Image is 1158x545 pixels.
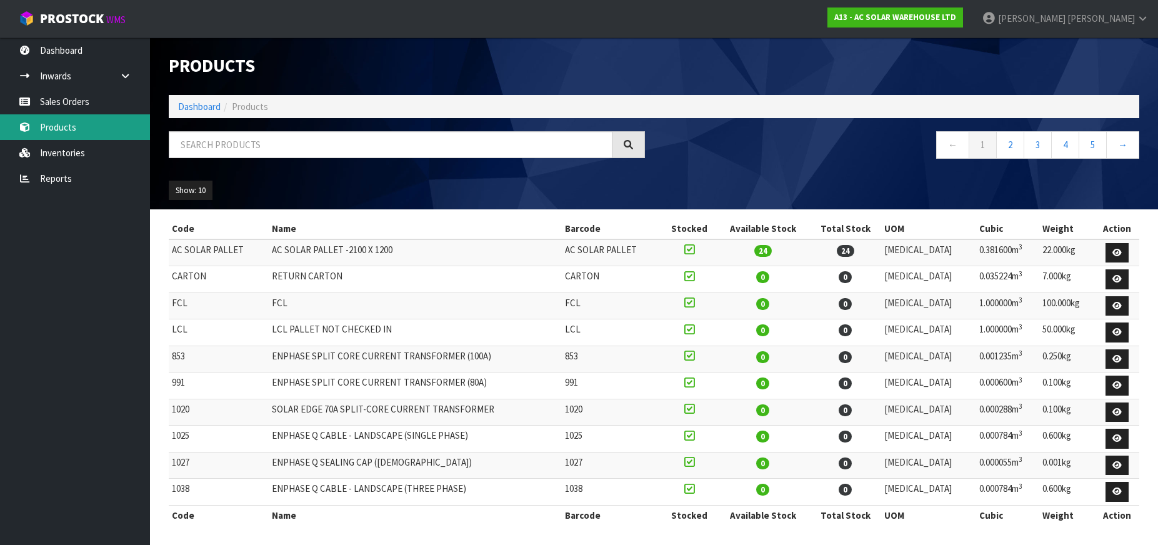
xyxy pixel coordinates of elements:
[169,426,269,452] td: 1025
[169,399,269,426] td: 1020
[169,319,269,346] td: LCL
[969,131,997,158] a: 1
[269,426,562,452] td: ENPHASE Q CABLE - LANDSCAPE (SINGLE PHASE)
[756,431,769,442] span: 0
[269,292,562,319] td: FCL
[756,351,769,363] span: 0
[106,14,126,26] small: WMS
[1019,455,1022,464] sup: 3
[269,239,562,266] td: AC SOLAR PALLET -2100 X 1200
[839,457,852,469] span: 0
[269,479,562,506] td: ENPHASE Q CABLE - LANDSCAPE (THREE PHASE)
[562,479,662,506] td: 1038
[1095,505,1139,525] th: Action
[976,452,1039,479] td: 0.000055m
[1039,479,1096,506] td: 0.600kg
[269,266,562,293] td: RETURN CARTON
[998,12,1066,24] span: [PERSON_NAME]
[562,426,662,452] td: 1025
[662,219,716,239] th: Stocked
[756,324,769,336] span: 0
[232,101,268,112] span: Products
[1019,269,1022,278] sup: 3
[1019,322,1022,331] sup: 3
[996,131,1024,158] a: 2
[169,292,269,319] td: FCL
[169,346,269,372] td: 853
[881,399,976,426] td: [MEDICAL_DATA]
[1019,482,1022,491] sup: 3
[169,505,269,525] th: Code
[562,319,662,346] td: LCL
[169,372,269,399] td: 991
[562,346,662,372] td: 853
[976,479,1039,506] td: 0.000784m
[1051,131,1079,158] a: 4
[1019,296,1022,304] sup: 3
[1106,131,1139,158] a: →
[169,131,612,158] input: Search products
[269,346,562,372] td: ENPHASE SPLIT CORE CURRENT TRANSFORMER (100A)
[976,292,1039,319] td: 1.000000m
[19,11,34,26] img: cube-alt.png
[562,452,662,479] td: 1027
[269,319,562,346] td: LCL PALLET NOT CHECKED IN
[756,377,769,389] span: 0
[269,372,562,399] td: ENPHASE SPLIT CORE CURRENT TRANSFORMER (80A)
[881,505,976,525] th: UOM
[756,457,769,469] span: 0
[881,239,976,266] td: [MEDICAL_DATA]
[1019,402,1022,411] sup: 3
[716,219,809,239] th: Available Stock
[881,266,976,293] td: [MEDICAL_DATA]
[1039,266,1096,293] td: 7.000kg
[1019,429,1022,437] sup: 3
[1039,346,1096,372] td: 0.250kg
[169,479,269,506] td: 1038
[1039,292,1096,319] td: 100.000kg
[839,484,852,496] span: 0
[1095,219,1139,239] th: Action
[809,219,881,239] th: Total Stock
[169,181,212,201] button: Show: 10
[839,298,852,310] span: 0
[976,372,1039,399] td: 0.000600m
[839,271,852,283] span: 0
[756,271,769,283] span: 0
[881,372,976,399] td: [MEDICAL_DATA]
[178,101,221,112] a: Dashboard
[881,452,976,479] td: [MEDICAL_DATA]
[839,324,852,336] span: 0
[169,219,269,239] th: Code
[1039,505,1096,525] th: Weight
[562,372,662,399] td: 991
[839,404,852,416] span: 0
[881,346,976,372] td: [MEDICAL_DATA]
[169,56,645,76] h1: Products
[562,505,662,525] th: Barcode
[169,239,269,266] td: AC SOLAR PALLET
[269,219,562,239] th: Name
[976,346,1039,372] td: 0.001235m
[1019,376,1022,384] sup: 3
[756,484,769,496] span: 0
[936,131,969,158] a: ←
[1024,131,1052,158] a: 3
[662,505,716,525] th: Stocked
[839,351,852,363] span: 0
[976,399,1039,426] td: 0.000288m
[562,292,662,319] td: FCL
[976,426,1039,452] td: 0.000784m
[754,245,772,257] span: 24
[881,219,976,239] th: UOM
[269,399,562,426] td: SOLAR EDGE 70A SPLIT-CORE CURRENT TRANSFORMER
[716,505,809,525] th: Available Stock
[756,404,769,416] span: 0
[756,298,769,310] span: 0
[562,399,662,426] td: 1020
[664,131,1140,162] nav: Page navigation
[976,505,1039,525] th: Cubic
[1039,399,1096,426] td: 0.100kg
[562,266,662,293] td: CARTON
[1079,131,1107,158] a: 5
